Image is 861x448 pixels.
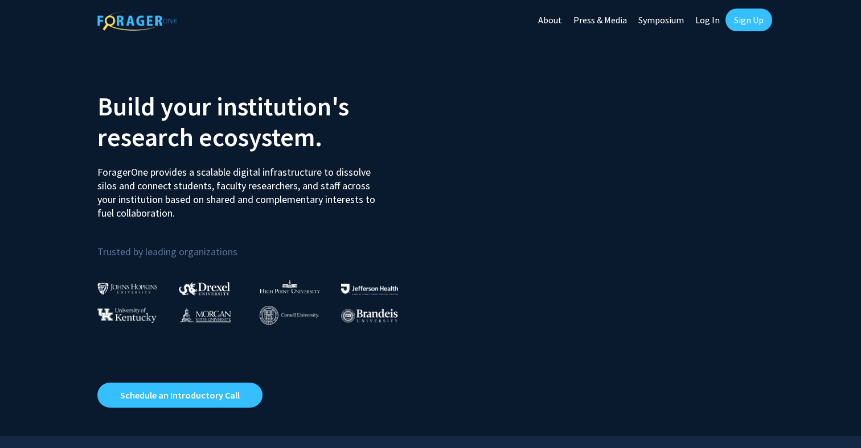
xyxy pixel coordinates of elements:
[179,308,231,322] img: Morgan State University
[97,283,158,294] img: Johns Hopkins University
[97,11,177,31] img: ForagerOne Logo
[341,284,398,294] img: Thomas Jefferson University
[341,309,398,323] img: Brandeis University
[97,229,422,260] p: Trusted by leading organizations
[97,91,422,152] h2: Build your institution's research ecosystem.
[97,383,263,408] a: Opens in a new tab
[97,308,157,323] img: University of Kentucky
[260,280,320,293] img: High Point University
[260,306,319,325] img: Cornell University
[179,282,230,295] img: Drexel University
[97,157,383,220] p: ForagerOne provides a scalable digital infrastructure to dissolve silos and connect students, fac...
[725,9,772,31] a: Sign Up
